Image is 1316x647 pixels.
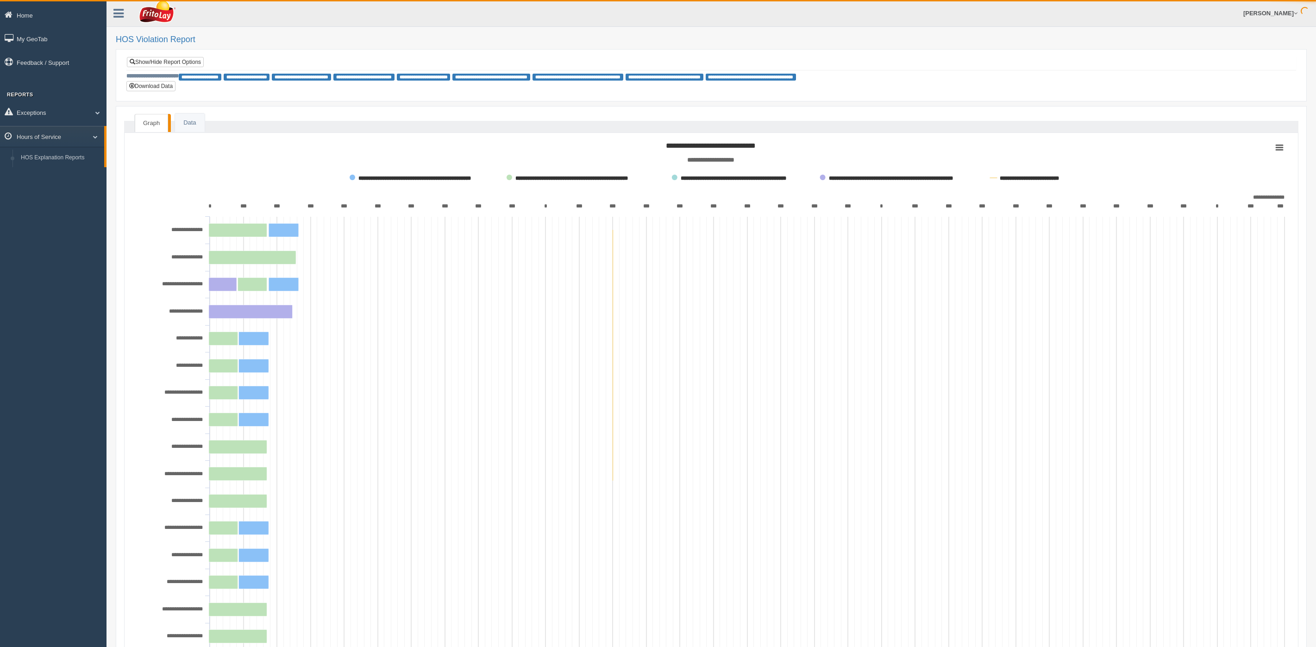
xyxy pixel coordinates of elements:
a: HOS Violation Audit Reports [17,166,104,182]
a: Show/Hide Report Options [127,57,204,67]
a: Data [175,113,204,132]
a: Graph [135,114,168,132]
h2: HOS Violation Report [116,35,1307,44]
button: Download Data [126,81,175,91]
a: HOS Explanation Reports [17,150,104,166]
